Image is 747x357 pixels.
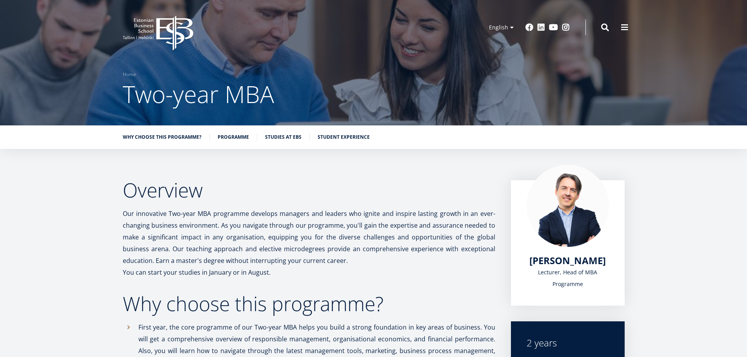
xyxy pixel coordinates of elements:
[123,71,136,78] a: Home
[527,337,609,349] div: 2 years
[123,208,495,266] p: Our innovative Two-year MBA programme develops managers and leaders who ignite and inspire lastin...
[529,255,606,266] a: [PERSON_NAME]
[529,254,606,267] span: [PERSON_NAME]
[123,180,495,200] h2: Overview
[123,294,495,314] h2: Why choose this programme?
[527,165,609,247] img: Marko Rillo
[525,24,533,31] a: Facebook
[123,78,274,110] span: Two-year MBA
[123,133,202,141] a: Why choose this programme?
[537,24,545,31] a: Linkedin
[549,24,558,31] a: Youtube
[265,133,302,141] a: Studies at EBS
[318,133,370,141] a: Student experience
[527,266,609,290] div: Lecturer, Head of MBA Programme
[123,266,495,278] p: You can start your studies in January or in August.
[562,24,570,31] a: Instagram
[218,133,249,141] a: Programme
